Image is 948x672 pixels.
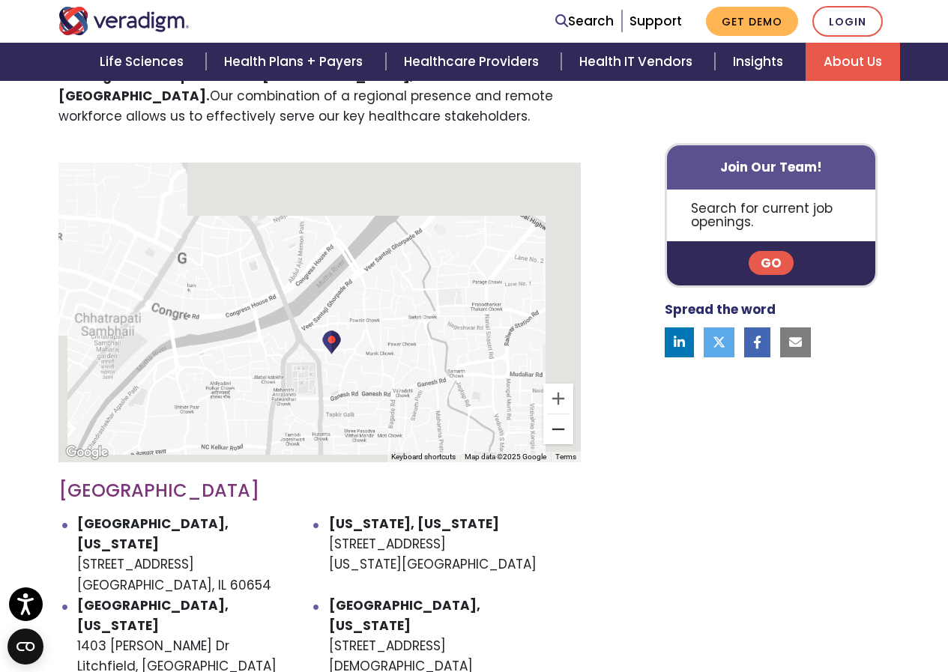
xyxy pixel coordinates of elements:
[465,452,546,461] span: Map data ©2025 Google
[665,301,776,319] strong: Spread the word
[543,414,573,444] button: Zoom out
[77,515,229,553] strong: [GEOGRAPHIC_DATA], [US_STATE]
[7,629,43,665] button: Open CMP widget
[561,43,715,81] a: Health IT Vendors
[555,11,614,31] a: Search
[749,252,794,276] a: Go
[77,596,229,635] strong: [GEOGRAPHIC_DATA], [US_STATE]
[630,12,682,30] a: Support
[329,514,581,596] li: [STREET_ADDRESS] [US_STATE][GEOGRAPHIC_DATA]
[58,7,190,35] img: Veradigm logo
[543,384,573,414] button: Zoom in
[62,443,112,462] img: Google
[720,158,822,176] strong: Join Our Team!
[329,515,499,533] strong: [US_STATE], [US_STATE]
[555,452,576,461] a: Terms (opens in new tab)
[82,43,206,81] a: Life Sciences
[667,190,876,241] p: Search for current job openings.
[391,452,456,462] button: Keyboard shortcuts
[715,43,806,81] a: Insights
[812,6,883,37] a: Login
[58,480,581,502] h3: [GEOGRAPHIC_DATA]
[77,514,329,596] li: [STREET_ADDRESS] [GEOGRAPHIC_DATA], IL 60654
[329,596,480,635] strong: [GEOGRAPHIC_DATA], [US_STATE]
[706,7,798,36] a: Get Demo
[806,43,900,81] a: About Us
[206,43,385,81] a: Health Plans + Payers
[386,43,561,81] a: Healthcare Providers
[62,443,112,462] a: Open this area in Google Maps (opens a new window)
[58,66,581,127] p: Our combination of a regional presence and remote workforce allows us to effectively serve our ke...
[58,67,414,105] strong: Veradigm is headquartered in [GEOGRAPHIC_DATA], [GEOGRAPHIC_DATA].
